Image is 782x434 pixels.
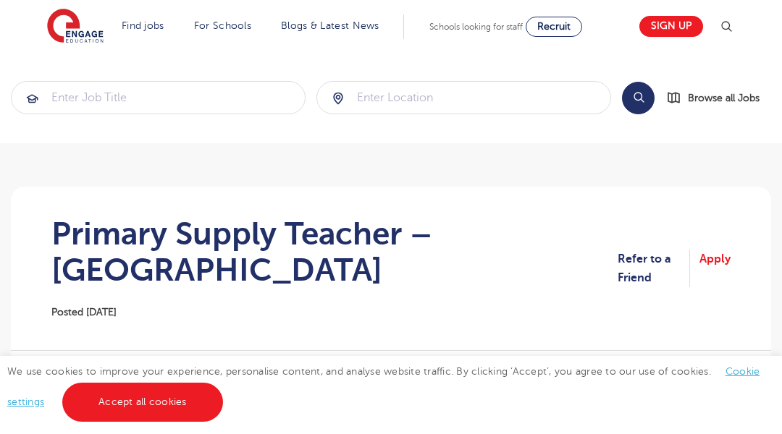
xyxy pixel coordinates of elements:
[317,82,610,114] input: Submit
[47,9,104,45] img: Engage Education
[62,383,223,422] a: Accept all cookies
[618,250,690,288] a: Refer to a Friend
[622,82,655,114] button: Search
[699,250,731,288] a: Apply
[316,81,611,114] div: Submit
[11,81,306,114] div: Submit
[122,20,164,31] a: Find jobs
[51,307,117,318] span: Posted [DATE]
[7,366,760,407] span: We use cookies to improve your experience, personalise content, and analyse website traffic. By c...
[526,17,582,37] a: Recruit
[281,20,379,31] a: Blogs & Latest News
[666,90,771,106] a: Browse all Jobs
[537,21,571,32] span: Recruit
[194,20,251,31] a: For Schools
[688,90,760,106] span: Browse all Jobs
[51,216,618,288] h1: Primary Supply Teacher – [GEOGRAPHIC_DATA]
[12,82,305,114] input: Submit
[429,22,523,32] span: Schools looking for staff
[639,16,703,37] a: Sign up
